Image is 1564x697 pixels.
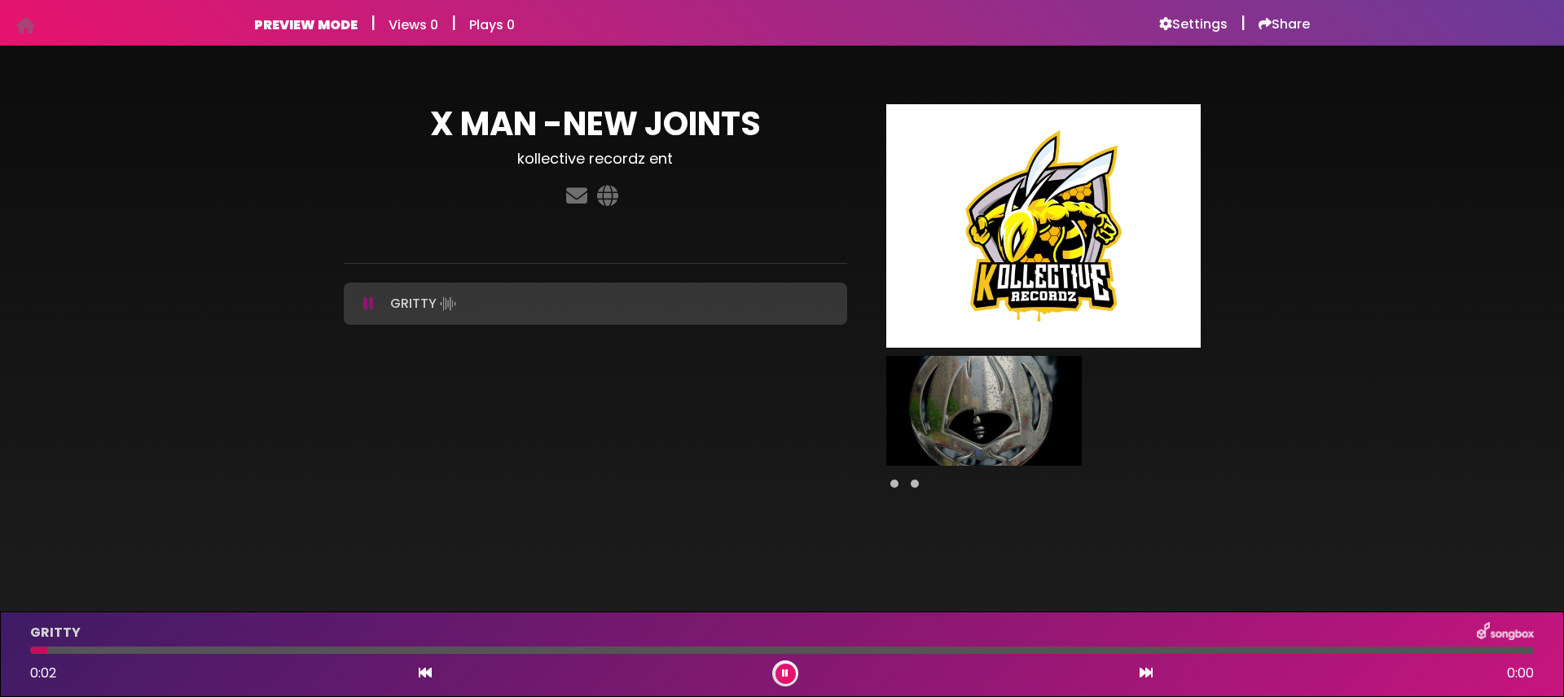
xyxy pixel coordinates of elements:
h6: Views 0 [389,17,438,33]
img: Main Media [886,104,1201,348]
h6: Plays 0 [469,17,515,33]
h5: | [371,13,376,33]
a: Share [1259,16,1310,33]
h3: kollective recordz ent [344,150,847,168]
h5: | [1241,13,1245,33]
h1: X MAN -NEW JOINTS [344,104,847,143]
h6: PREVIEW MODE [254,17,358,33]
a: Settings [1159,16,1228,33]
p: GRITTY [390,292,459,315]
h5: | [451,13,456,33]
img: N9PGm42vSmuwtgJKH9CD [886,356,1082,466]
img: waveform4.gif [437,292,459,315]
